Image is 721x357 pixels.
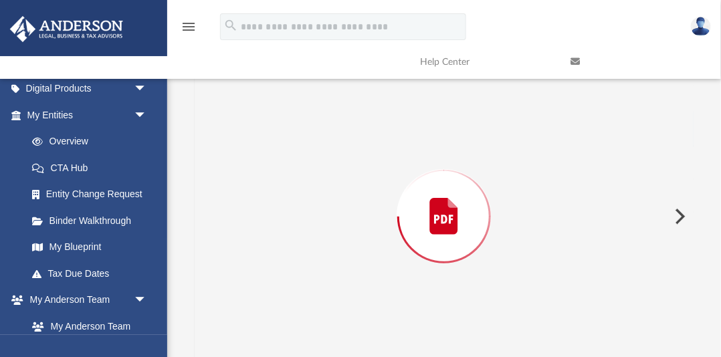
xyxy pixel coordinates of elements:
[664,198,694,235] button: Next File
[19,313,154,340] a: My Anderson Team
[19,207,167,234] a: Binder Walkthrough
[19,181,167,208] a: Entity Change Request
[223,18,238,33] i: search
[181,25,197,35] a: menu
[134,102,161,129] span: arrow_drop_down
[6,16,127,42] img: Anderson Advisors Platinum Portal
[9,102,167,128] a: My Entitiesarrow_drop_down
[410,35,560,88] a: Help Center
[134,287,161,314] span: arrow_drop_down
[19,260,167,287] a: Tax Due Dates
[19,128,167,155] a: Overview
[691,17,711,36] img: User Pic
[181,19,197,35] i: menu
[134,76,161,103] span: arrow_drop_down
[19,154,167,181] a: CTA Hub
[9,287,161,314] a: My Anderson Teamarrow_drop_down
[19,234,161,261] a: My Blueprint
[9,76,167,102] a: Digital Productsarrow_drop_down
